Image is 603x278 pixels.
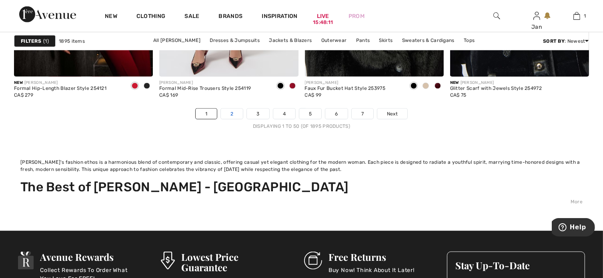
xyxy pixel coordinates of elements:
span: CA$ 99 [305,92,322,98]
a: Clothing [136,13,165,21]
iframe: Opens a widget where you can find more information [552,218,595,238]
span: 1895 items [59,38,85,45]
div: [PERSON_NAME] [14,80,106,86]
a: Next [377,109,407,119]
div: Merlot [432,80,444,93]
a: 7 [352,109,373,119]
a: Sign In [533,12,540,20]
div: : Newest [543,38,589,45]
a: Prom [349,12,365,20]
a: Pants [352,35,374,46]
div: [PERSON_NAME] [159,80,251,86]
a: Sale [184,13,199,21]
span: New [450,80,459,85]
strong: Sort By [543,38,565,44]
a: Live15:48:11 [317,12,329,20]
a: 3 [247,109,269,119]
h3: Free Returns [329,252,415,262]
a: Tops [460,35,479,46]
span: Inspiration [262,13,297,21]
h3: Avenue Rewards [40,252,138,262]
nav: Page navigation [14,108,589,130]
span: 1 [584,12,586,20]
a: 1 [196,109,217,119]
div: Black [408,80,420,93]
img: Free Returns [304,252,322,270]
a: Outerwear [317,35,351,46]
div: Almond [420,80,432,93]
div: Displaying 1 to 50 (of 1895 products) [14,123,589,130]
h3: Stay Up-To-Date [455,260,577,270]
a: 2 [221,109,243,119]
div: Faux Fur Bucket Hat Style 253975 [305,86,386,91]
a: Dresses & Jumpsuits [206,35,264,46]
a: Jackets & Blazers [265,35,316,46]
h2: The Best of [PERSON_NAME] - [GEOGRAPHIC_DATA] [20,179,583,195]
span: CA$ 279 [14,92,33,98]
span: CA$ 75 [450,92,467,98]
div: Black [274,80,286,93]
a: All [PERSON_NAME] [149,35,204,46]
a: Sweaters & Cardigans [398,35,459,46]
a: 4 [273,109,295,119]
a: 6 [325,109,347,119]
div: Formal Hip-Length Blazer Style 254121 [14,86,106,91]
div: [PERSON_NAME] [305,80,386,86]
img: search the website [493,11,500,21]
img: Avenue Rewards [18,252,34,270]
a: 5 [299,109,321,119]
span: Next [387,110,398,117]
img: My Info [533,11,540,21]
a: Brands [219,13,243,21]
span: CA$ 169 [159,92,178,98]
span: 1 [43,38,49,45]
a: Skirts [375,35,397,46]
div: Formal Mid-Rise Trousers Style 254119 [159,86,251,91]
div: More [20,198,583,205]
p: [PERSON_NAME]'s fashion ethos is a harmonious blend of contemporary and classic, offering casual ... [20,159,583,173]
h3: Lowest Price Guarantee [181,252,281,272]
div: Deep cherry [286,80,298,93]
img: 1ère Avenue [19,6,76,22]
div: [PERSON_NAME] [450,80,542,86]
div: Jan [517,23,556,31]
span: New [14,80,23,85]
img: My Bag [573,11,580,21]
strong: Filters [21,38,41,45]
div: Glitter Scarf with Jewels Style 254972 [450,86,542,91]
div: Deep cherry [129,80,141,93]
div: 15:48:11 [313,19,333,26]
img: Lowest Price Guarantee [161,252,174,270]
div: Black [141,80,153,93]
a: New [105,13,117,21]
a: 1 [557,11,596,21]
